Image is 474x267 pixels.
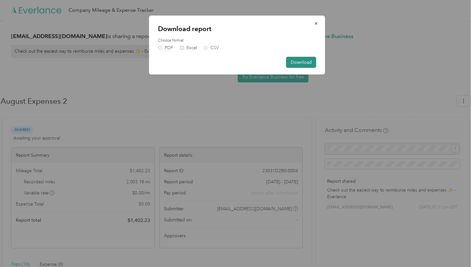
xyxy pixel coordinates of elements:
label: Choose format [158,38,316,43]
label: CSV [204,46,219,50]
button: Download [286,57,316,68]
label: Excel [180,46,197,50]
label: PDF [158,46,173,50]
p: Download report [158,24,316,33]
